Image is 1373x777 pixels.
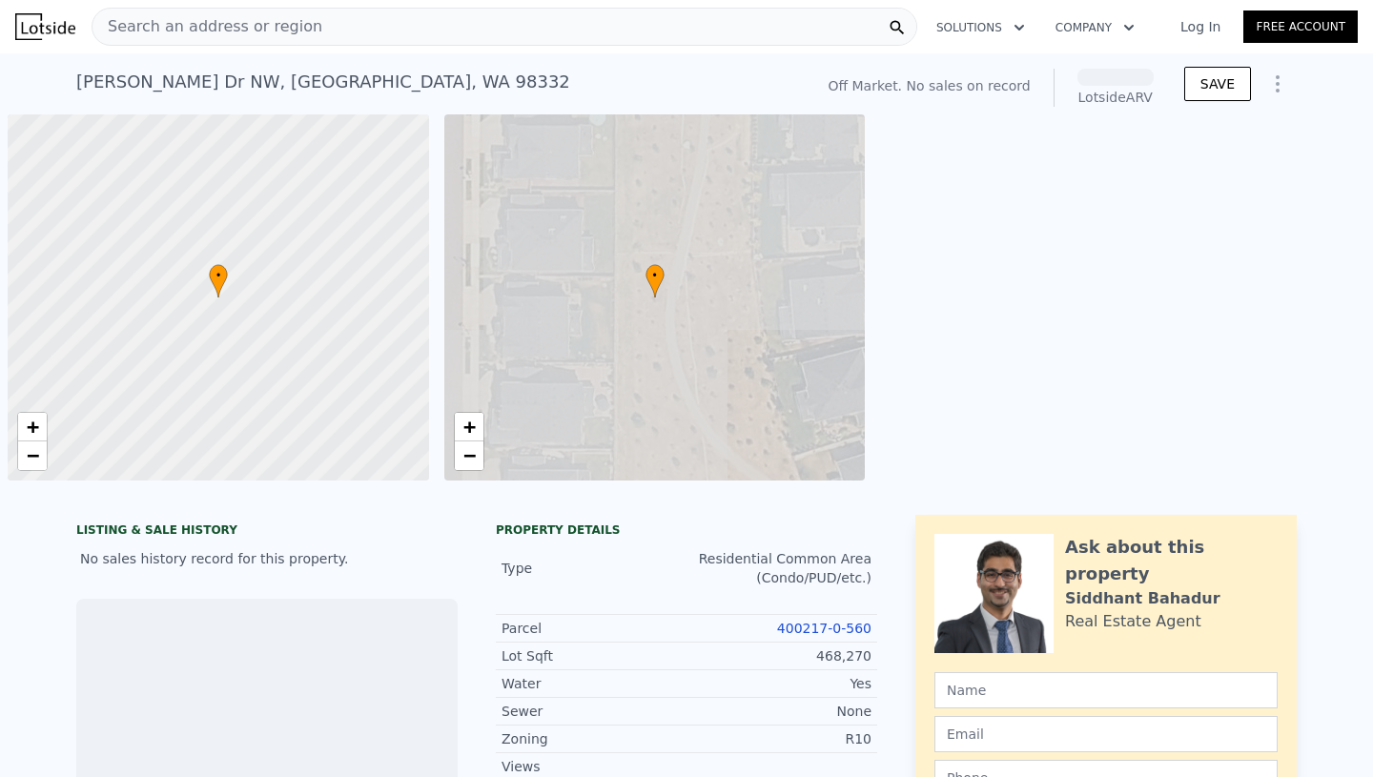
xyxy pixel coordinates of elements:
[646,267,665,284] span: •
[502,619,686,638] div: Parcel
[27,443,39,467] span: −
[18,413,47,441] a: Zoom in
[686,674,871,693] div: Yes
[209,264,228,297] div: •
[1243,10,1358,43] a: Free Account
[502,559,686,578] div: Type
[496,522,877,538] div: Property details
[462,443,475,467] span: −
[502,729,686,748] div: Zoning
[1158,17,1243,36] a: Log In
[76,522,458,542] div: LISTING & SALE HISTORY
[462,415,475,439] span: +
[76,69,570,95] div: [PERSON_NAME] Dr NW , [GEOGRAPHIC_DATA] , WA 98332
[646,264,665,297] div: •
[209,267,228,284] span: •
[18,441,47,470] a: Zoom out
[934,716,1278,752] input: Email
[1065,534,1278,587] div: Ask about this property
[777,621,871,636] a: 400217-0-560
[502,702,686,721] div: Sewer
[502,757,686,776] div: Views
[934,672,1278,708] input: Name
[1259,65,1297,103] button: Show Options
[686,702,871,721] div: None
[15,13,75,40] img: Lotside
[1065,610,1201,633] div: Real Estate Agent
[1184,67,1251,101] button: SAVE
[686,549,871,587] div: Residential Common Area (Condo/PUD/etc.)
[1077,88,1154,107] div: Lotside ARV
[27,415,39,439] span: +
[76,542,458,576] div: No sales history record for this property.
[1040,10,1150,45] button: Company
[455,441,483,470] a: Zoom out
[502,674,686,693] div: Water
[92,15,322,38] span: Search an address or region
[455,413,483,441] a: Zoom in
[502,646,686,665] div: Lot Sqft
[1065,587,1220,610] div: Siddhant Bahadur
[828,76,1030,95] div: Off Market. No sales on record
[686,646,871,665] div: 468,270
[686,729,871,748] div: R10
[921,10,1040,45] button: Solutions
